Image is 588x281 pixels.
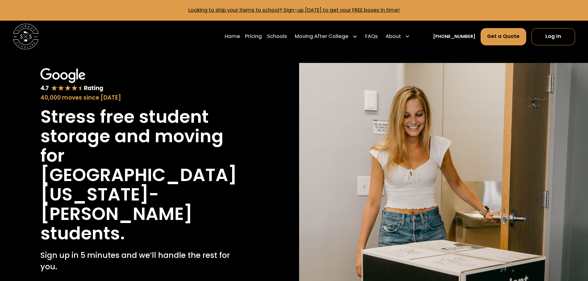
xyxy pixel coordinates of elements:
[386,33,401,40] div: About
[13,24,39,49] img: Storage Scholars main logo
[481,28,527,45] a: Get a Quote
[295,33,348,40] div: Moving After College
[433,33,475,40] a: [PHONE_NUMBER]
[40,68,103,92] img: Google 4.7 star rating
[245,27,262,45] a: Pricing
[188,6,400,14] a: Looking to ship your items to school? Sign-up [DATE] to get your FREE boxes in time!
[225,27,240,45] a: Home
[40,107,248,165] h1: Stress free student storage and moving for
[40,250,248,273] p: Sign up in 5 minutes and we’ll handle the rest for you.
[40,93,248,102] div: 40,000 moves since [DATE]
[267,27,287,45] a: Schools
[365,27,378,45] a: FAQs
[40,165,248,224] h1: [GEOGRAPHIC_DATA][US_STATE]-[PERSON_NAME]
[532,28,575,45] a: Log In
[40,224,125,243] h1: students.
